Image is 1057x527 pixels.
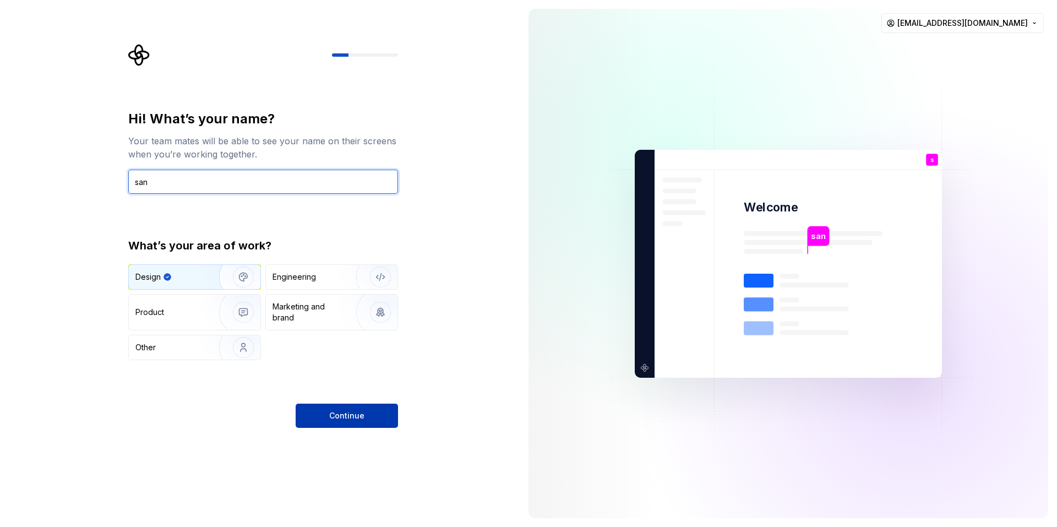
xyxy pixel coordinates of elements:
[128,134,398,161] div: Your team mates will be able to see your name on their screens when you’re working together.
[811,230,825,242] p: san
[273,301,347,323] div: Marketing and brand
[135,271,161,282] div: Design
[329,410,364,421] span: Continue
[273,271,316,282] div: Engineering
[930,156,934,162] p: s
[296,404,398,428] button: Continue
[135,342,156,353] div: Other
[897,18,1028,29] span: [EMAIL_ADDRESS][DOMAIN_NAME]
[128,238,398,253] div: What’s your area of work?
[128,170,398,194] input: Han Solo
[881,13,1044,33] button: [EMAIL_ADDRESS][DOMAIN_NAME]
[128,44,150,66] svg: Supernova Logo
[135,307,164,318] div: Product
[128,110,398,128] div: Hi! What’s your name?
[744,199,798,215] p: Welcome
